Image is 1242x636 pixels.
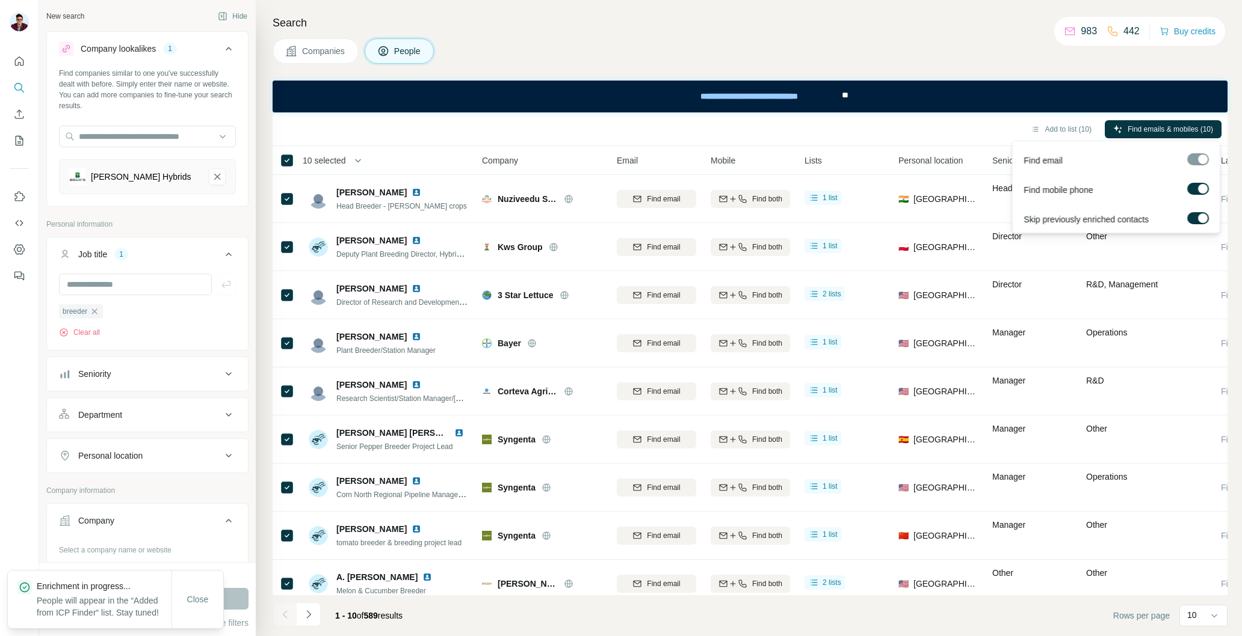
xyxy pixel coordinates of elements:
[309,334,328,353] img: Avatar
[335,611,403,620] span: results
[617,575,696,593] button: Find email
[10,239,29,260] button: Dashboard
[498,482,536,494] span: Syngenta
[394,45,422,57] span: People
[336,186,407,198] span: [PERSON_NAME]
[647,194,680,204] span: Find email
[498,433,536,445] span: Syngenta
[482,290,492,300] img: Logo of 3 Star Lettuce
[992,424,1025,433] span: Manager
[59,540,236,555] div: Select a company name or website
[1086,568,1107,578] span: Other
[898,482,909,494] span: 🇺🇸
[1086,376,1104,385] span: R&D
[78,450,143,462] div: Personal location
[46,485,249,496] p: Company information
[498,193,558,205] span: Nuziveedu Seeds
[1113,610,1170,622] span: Rows per page
[913,578,978,590] span: [GEOGRAPHIC_DATA]
[309,189,328,209] img: Avatar
[309,526,328,545] img: Avatar
[273,14,1228,31] h4: Search
[482,435,492,444] img: Logo of Syngenta
[752,338,782,349] span: Find both
[498,241,543,253] span: Kws Group
[617,286,696,304] button: Find email
[309,237,328,257] img: Avatar
[59,68,236,111] div: Find companies similar to one you've successfully dealt with before. Simply enter their name or w...
[336,283,407,295] span: [PERSON_NAME]
[47,506,248,540] button: Company
[482,194,492,204] img: Logo of Nuziveedu Seeds
[711,479,790,497] button: Find both
[78,248,107,260] div: Job title
[913,530,978,542] span: [GEOGRAPHIC_DATA]
[992,472,1025,482] span: Manager
[336,539,462,547] span: tomato breeder & breeding project lead
[302,45,346,57] span: Companies
[498,289,554,301] span: 3 Star Lettuce
[992,154,1025,167] span: Seniority
[297,602,321,626] button: Navigate to next page
[336,442,453,451] span: Senior Pepper Breeder Project Lead
[898,578,909,590] span: 🇺🇸
[1128,124,1213,135] span: Find emails & mobiles (10)
[992,520,1025,530] span: Manager
[335,611,357,620] span: 1 - 10
[752,434,782,445] span: Find both
[913,241,978,253] span: [GEOGRAPHIC_DATA]
[711,286,790,304] button: Find both
[336,249,522,258] span: Deputy Plant Breeding Director, Hybrid [PERSON_NAME]
[209,7,256,25] button: Hide
[46,11,84,22] div: New search
[10,212,29,234] button: Use Surfe API
[752,242,782,252] span: Find both
[1086,280,1158,289] span: R&D, Management
[823,481,838,492] span: 1 list
[309,430,328,449] img: Avatar
[752,386,782,397] span: Find both
[992,376,1025,385] span: Manager
[412,236,421,245] img: LinkedIn logo
[412,284,421,293] img: LinkedIn logo
[63,306,87,317] span: breeder
[10,130,29,151] button: My lists
[752,482,782,493] span: Find both
[46,219,249,230] p: Personal information
[823,240,838,251] span: 1 list
[1160,23,1216,40] button: Buy credits
[647,434,680,445] span: Find email
[992,280,1022,289] span: Director
[898,193,909,205] span: 🇮🇳
[482,338,492,348] img: Logo of Bayer
[823,337,838,347] span: 1 list
[1086,231,1107,241] span: Other
[617,382,696,400] button: Find email
[711,527,790,545] button: Find both
[498,385,558,397] span: Corteva Agriscience
[482,242,492,252] img: Logo of Kws Group
[1024,154,1063,167] span: Find email
[617,430,696,448] button: Find email
[711,575,790,593] button: Find both
[412,524,421,534] img: LinkedIn logo
[823,385,838,396] span: 1 list
[498,337,521,349] span: Bayer
[309,574,328,593] img: Avatar
[647,530,680,541] span: Find email
[1081,24,1097,38] p: 983
[898,385,909,397] span: 🇺🇸
[336,428,480,438] span: [PERSON_NAME] [PERSON_NAME]
[647,482,680,493] span: Find email
[482,531,492,540] img: Logo of Syngenta
[47,34,248,68] button: Company lookalikes1
[10,12,29,31] img: Avatar
[711,190,790,208] button: Find both
[752,578,782,589] span: Find both
[647,338,680,349] span: Find email
[823,433,838,444] span: 1 list
[10,103,29,125] button: Enrich CSV
[336,202,467,210] span: Head Breeder - [PERSON_NAME] crops
[913,193,978,205] span: [GEOGRAPHIC_DATA]
[752,290,782,301] span: Find both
